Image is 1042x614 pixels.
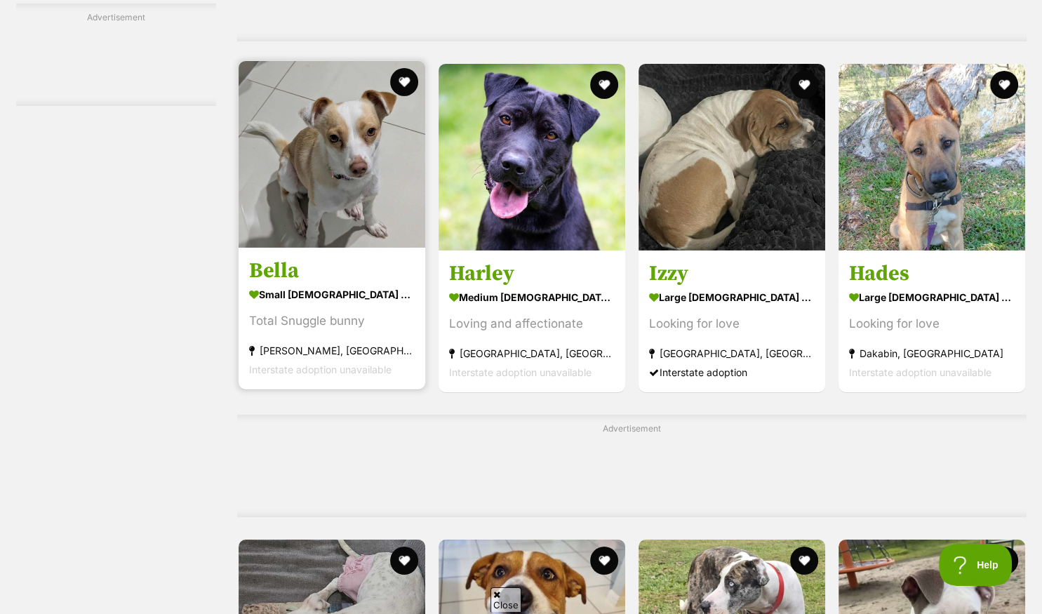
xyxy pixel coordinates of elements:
[849,366,991,378] span: Interstate adoption unavailable
[639,64,825,251] img: Izzy - Shar Pei Dog
[839,250,1025,392] a: Hades large [DEMOGRAPHIC_DATA] Dog Looking for love Dakabin, [GEOGRAPHIC_DATA] Interstate adoptio...
[249,341,415,360] strong: [PERSON_NAME], [GEOGRAPHIC_DATA]
[649,363,815,382] div: Interstate adoption
[449,366,592,378] span: Interstate adoption unavailable
[849,287,1015,307] strong: large [DEMOGRAPHIC_DATA] Dog
[449,344,615,363] strong: [GEOGRAPHIC_DATA], [GEOGRAPHIC_DATA]
[490,587,521,612] span: Close
[990,71,1018,99] button: favourite
[239,247,425,389] a: Bella small [DEMOGRAPHIC_DATA] Dog Total Snuggle bunny [PERSON_NAME], [GEOGRAPHIC_DATA] Interstat...
[849,260,1015,287] h3: Hades
[249,258,415,284] h3: Bella
[249,312,415,331] div: Total Snuggle bunny
[990,547,1018,575] button: favourite
[439,64,625,251] img: Harley - Shar Pei Dog
[449,260,615,287] h3: Harley
[239,61,425,248] img: Bella - Fox Terrier Dog
[639,250,825,392] a: Izzy large [DEMOGRAPHIC_DATA] Dog Looking for love [GEOGRAPHIC_DATA], [GEOGRAPHIC_DATA] Interstat...
[449,314,615,333] div: Loving and affectionate
[390,547,418,575] button: favourite
[849,314,1015,333] div: Looking for love
[839,64,1025,251] img: Hades - German Shepherd x Belgian Shepherd Malinois Dog
[590,547,618,575] button: favourite
[249,363,392,375] span: Interstate adoption unavailable
[849,344,1015,363] strong: Dakabin, [GEOGRAPHIC_DATA]
[649,287,815,307] strong: large [DEMOGRAPHIC_DATA] Dog
[439,250,625,392] a: Harley medium [DEMOGRAPHIC_DATA] Dog Loving and affectionate [GEOGRAPHIC_DATA], [GEOGRAPHIC_DATA]...
[790,547,818,575] button: favourite
[649,314,815,333] div: Looking for love
[16,4,216,106] div: Advertisement
[649,260,815,287] h3: Izzy
[590,71,618,99] button: favourite
[237,415,1027,517] div: Advertisement
[249,284,415,305] strong: small [DEMOGRAPHIC_DATA] Dog
[390,68,418,96] button: favourite
[449,287,615,307] strong: medium [DEMOGRAPHIC_DATA] Dog
[649,344,815,363] strong: [GEOGRAPHIC_DATA], [GEOGRAPHIC_DATA]
[939,544,1014,586] iframe: Help Scout Beacon - Open
[790,71,818,99] button: favourite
